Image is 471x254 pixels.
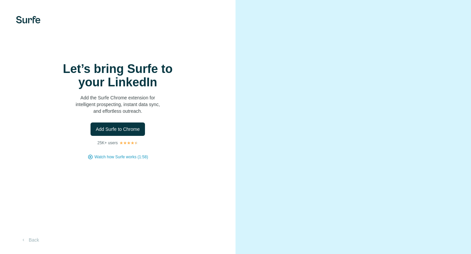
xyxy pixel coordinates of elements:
[95,154,148,160] button: Watch how Surfe works (1:58)
[91,122,145,136] button: Add Surfe to Chrome
[96,126,140,133] span: Add Surfe to Chrome
[119,141,138,145] img: Rating Stars
[51,62,185,89] h1: Let’s bring Surfe to your LinkedIn
[16,16,40,23] img: Surfe's logo
[51,94,185,114] p: Add the Surfe Chrome extension for intelligent prospecting, instant data sync, and effortless out...
[97,140,118,146] p: 25K+ users
[16,234,44,246] button: Back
